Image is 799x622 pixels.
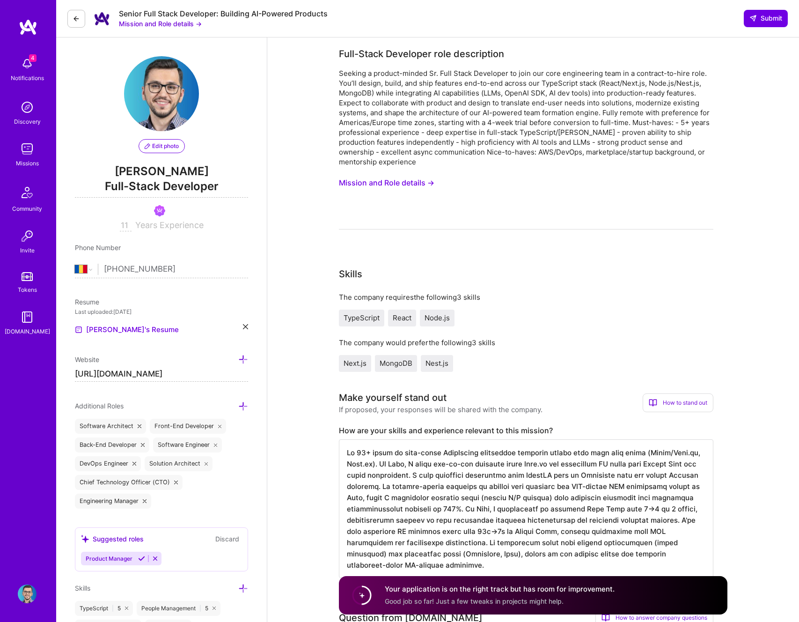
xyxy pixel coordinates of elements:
a: [PERSON_NAME]'s Resume [75,324,179,335]
textarea: Lo 93+ ipsum do sita-conse AdipIscing elitseddoe temporin utlabo etdo magn aliq enima (Minim/Veni... [339,439,713,578]
i: icon SuggestedTeams [81,535,89,543]
i: icon Close [141,443,145,447]
button: Edit photo [139,139,185,153]
img: tokens [22,272,33,281]
img: logo [19,19,37,36]
i: Accept [138,555,145,562]
i: icon Close [214,443,218,447]
div: Skills [339,267,362,281]
span: Website [75,355,99,363]
i: icon LeftArrowDark [73,15,80,22]
input: +1 (000) 000-0000 [104,256,248,283]
div: Solution Architect [145,456,213,471]
div: Tokens [18,285,37,295]
div: How to stand out [643,393,713,412]
div: DevOps Engineer [75,456,141,471]
div: Full-Stack Developer role description [339,47,504,61]
span: | [199,605,201,612]
button: Mission and Role details → [119,19,202,29]
img: bell [18,54,37,73]
i: icon BookOpen [601,614,610,622]
div: Make yourself stand out [339,391,447,405]
i: Reject [152,555,159,562]
i: icon Close [125,607,128,610]
label: How are your skills and experience relevant to this mission? [339,426,713,436]
span: 4 [29,54,37,62]
div: Chief Technology Officer (CTO) [75,475,183,490]
i: icon Close [143,499,147,503]
span: TypeScript [344,313,380,322]
img: User Avatar [18,585,37,603]
img: Resume [75,326,82,333]
div: Missions [16,158,39,168]
div: [DOMAIN_NAME] [5,326,50,336]
i: icon Close [205,462,208,466]
span: React [393,313,411,322]
i: icon BookOpen [649,399,657,407]
span: Next.js [344,359,367,368]
span: MongoDB [380,359,412,368]
i: icon Close [243,324,248,329]
a: User Avatar [15,585,39,603]
span: Years Experience [135,220,204,230]
button: Discard [213,533,242,544]
div: Senior Full Stack Developer: Building AI-Powered Products [119,9,328,19]
div: The company would prefer the following 3 skills [339,338,713,348]
img: User Avatar [124,56,199,131]
span: Good job so far! Just a few tweaks in projects might help. [385,597,564,605]
img: Company Logo [93,9,111,28]
span: | [112,605,114,612]
div: If proposed, your responses will be shared with the company. [339,405,542,415]
div: Software Engineer [153,437,222,452]
i: icon PencilPurple [145,143,150,149]
div: Engineering Manager [75,494,151,509]
div: Back-End Developer [75,437,149,452]
div: TypeScript 5 [75,601,133,616]
div: People Management 5 [137,601,220,616]
div: Notifications [11,73,44,83]
span: Additional Roles [75,402,124,410]
div: Invite [20,245,35,255]
h4: Your application is on the right track but has room for improvement. [385,585,615,594]
span: Product Manager [86,555,132,562]
i: icon Close [132,462,136,466]
div: The company requires the following 3 skills [339,292,713,302]
button: Mission and Role details → [339,174,434,192]
input: http://... [75,367,248,382]
div: Community [12,204,42,214]
div: Seeking a product-minded Sr. Full Stack Developer to join our core engineering team in a contract... [339,68,713,167]
img: discovery [18,98,37,117]
img: teamwork [18,140,37,158]
input: XX [120,220,132,231]
img: Been on Mission [154,205,165,216]
img: Invite [18,227,37,245]
div: Last uploaded: [DATE] [75,307,248,317]
span: Nest.js [425,359,448,368]
img: Community [16,181,38,204]
span: Skills [75,584,90,592]
span: Node.js [425,313,450,322]
span: [PERSON_NAME] [75,164,248,178]
button: Submit [744,10,788,27]
span: Full-Stack Developer [75,178,248,198]
i: icon Close [138,424,141,428]
i: icon Close [218,424,222,428]
span: Submit [749,14,782,23]
span: Edit photo [145,142,179,150]
img: guide book [18,308,37,326]
span: Resume [75,298,99,306]
div: Software Architect [75,419,146,434]
span: Phone Number [75,244,121,252]
i: icon Close [174,481,178,484]
div: Discovery [14,117,41,126]
i: icon Close [213,607,216,610]
div: Suggested roles [81,534,144,544]
i: icon SendLight [749,15,757,22]
div: Front-End Developer [150,419,227,434]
